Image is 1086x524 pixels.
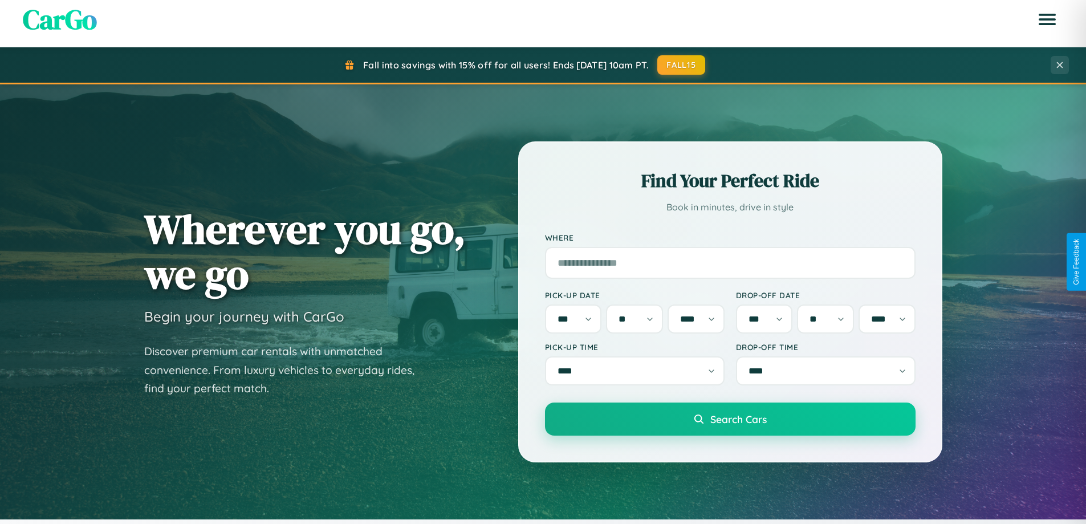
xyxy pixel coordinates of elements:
h1: Wherever you go, we go [144,206,466,296]
button: Search Cars [545,403,916,436]
span: CarGo [23,1,97,38]
p: Discover premium car rentals with unmatched convenience. From luxury vehicles to everyday rides, ... [144,342,429,398]
label: Pick-up Time [545,342,725,352]
h3: Begin your journey with CarGo [144,308,344,325]
label: Drop-off Date [736,290,916,300]
p: Book in minutes, drive in style [545,199,916,216]
span: Search Cars [710,413,767,425]
label: Drop-off Time [736,342,916,352]
div: Give Feedback [1072,239,1080,285]
span: Fall into savings with 15% off for all users! Ends [DATE] 10am PT. [363,59,649,71]
button: FALL15 [657,55,705,75]
label: Where [545,233,916,242]
h2: Find Your Perfect Ride [545,168,916,193]
label: Pick-up Date [545,290,725,300]
button: Open menu [1031,3,1063,35]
